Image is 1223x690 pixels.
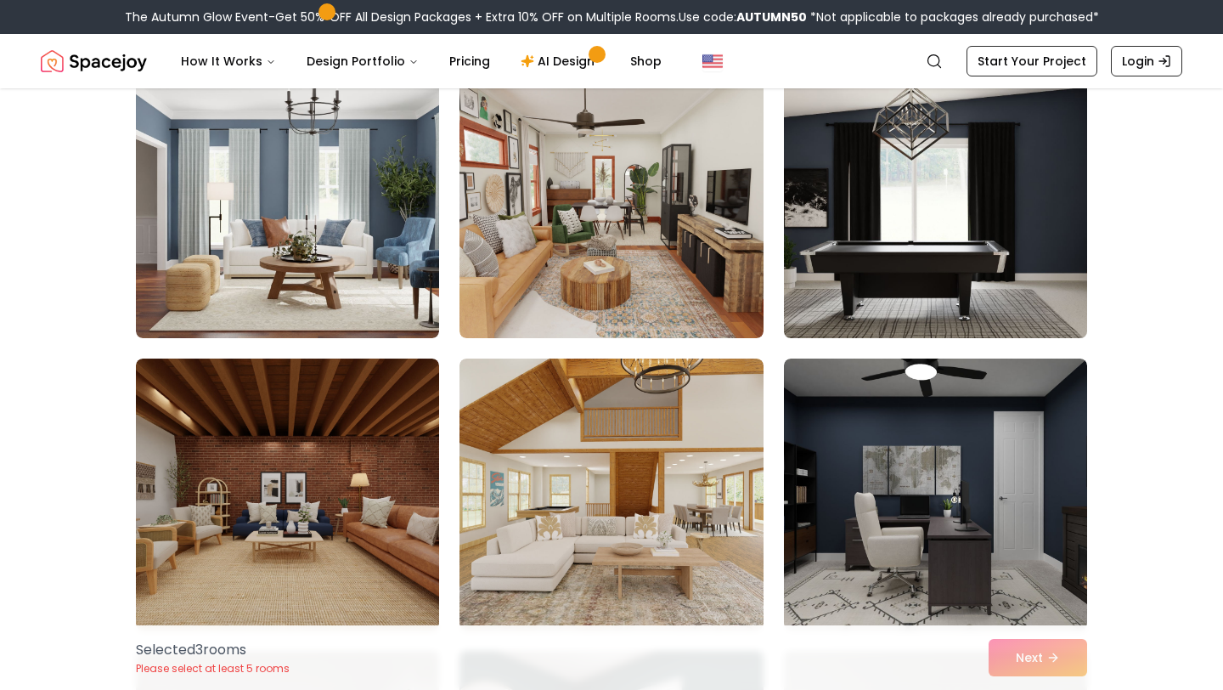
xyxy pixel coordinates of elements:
[507,44,613,78] a: AI Design
[136,359,439,631] img: Room room-73
[784,359,1087,631] img: Room room-75
[125,8,1099,25] div: The Autumn Glow Event-Get 50% OFF All Design Packages + Extra 10% OFF on Multiple Rooms.
[167,44,675,78] nav: Main
[967,46,1097,76] a: Start Your Project
[1111,46,1182,76] a: Login
[167,44,290,78] button: How It Works
[679,8,807,25] span: Use code:
[41,34,1182,88] nav: Global
[41,44,147,78] a: Spacejoy
[293,44,432,78] button: Design Portfolio
[776,59,1095,345] img: Room room-72
[136,66,439,338] img: Room room-70
[459,359,763,631] img: Room room-74
[41,44,147,78] img: Spacejoy Logo
[807,8,1099,25] span: *Not applicable to packages already purchased*
[736,8,807,25] b: AUTUMN50
[136,662,290,676] p: Please select at least 5 rooms
[136,640,290,660] p: Selected 3 room s
[702,51,723,71] img: United States
[459,66,763,338] img: Room room-71
[617,44,675,78] a: Shop
[436,44,504,78] a: Pricing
